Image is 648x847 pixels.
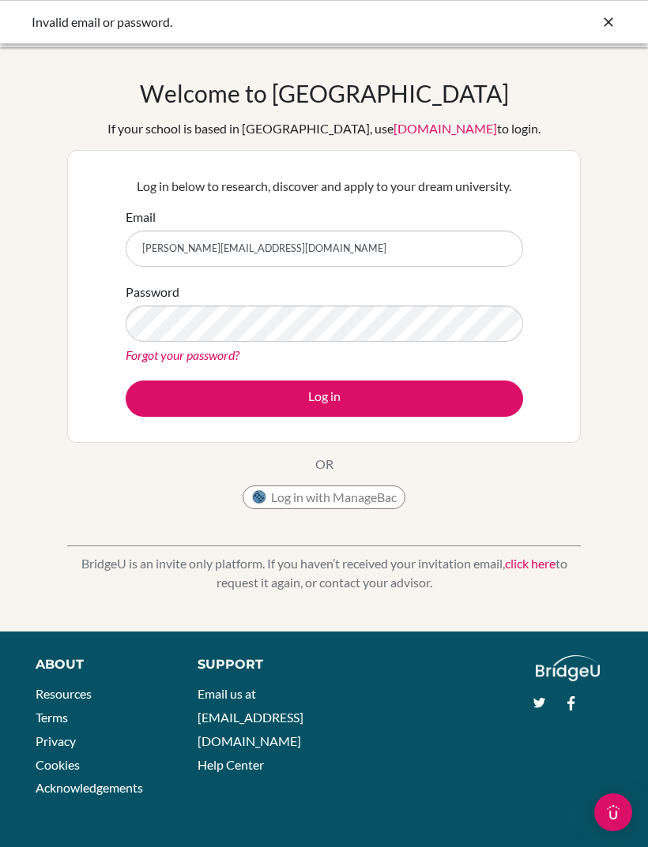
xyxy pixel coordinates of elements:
[394,121,497,136] a: [DOMAIN_NAME]
[36,710,68,725] a: Terms
[126,208,156,227] label: Email
[315,455,333,474] p: OR
[36,733,76,748] a: Privacy
[198,686,303,748] a: Email us at [EMAIL_ADDRESS][DOMAIN_NAME]
[243,485,405,509] button: Log in with ManageBac
[536,655,600,681] img: logo_white@2x-f4f0deed5e89b7ecb1c2cc34c3e3d731f90f0f143d5ea2071677605dd97b5244.png
[107,119,541,138] div: If your school is based in [GEOGRAPHIC_DATA], use to login.
[198,757,264,772] a: Help Center
[126,347,239,362] a: Forgot your password?
[505,556,556,571] a: click here
[140,79,509,107] h1: Welcome to [GEOGRAPHIC_DATA]
[36,780,143,795] a: Acknowledgements
[67,554,581,592] p: BridgeU is an invite only platform. If you haven’t received your invitation email, to request it ...
[32,13,379,32] div: Invalid email or password.
[126,380,523,417] button: Log in
[198,655,310,674] div: Support
[126,177,523,196] p: Log in below to research, discover and apply to your dream university.
[594,793,632,831] div: Open Intercom Messenger
[36,757,80,772] a: Cookies
[126,283,179,302] label: Password
[36,655,162,674] div: About
[36,686,92,701] a: Resources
